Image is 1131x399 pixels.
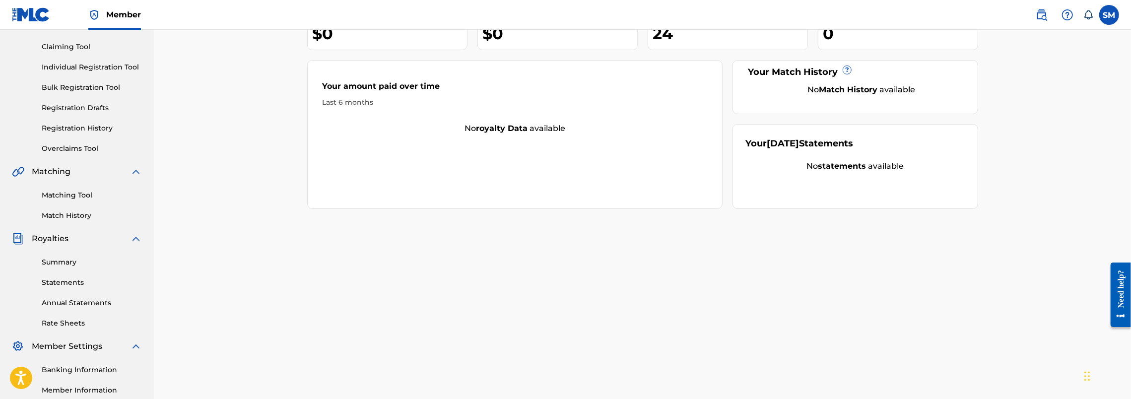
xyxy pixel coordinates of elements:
a: Summary [42,257,142,267]
img: search [1036,9,1048,21]
strong: statements [818,161,866,171]
span: Matching [32,166,70,178]
div: No available [308,123,723,134]
img: help [1062,9,1073,21]
div: No available [758,84,965,96]
a: Member Information [42,385,142,396]
a: Public Search [1032,5,1052,25]
img: expand [130,233,142,245]
div: Your amount paid over time [323,80,708,97]
img: Top Rightsholder [88,9,100,21]
div: 24 [653,22,807,45]
div: Help [1058,5,1077,25]
img: MLC Logo [12,7,50,22]
div: 0 [823,22,978,45]
img: Royalties [12,233,24,245]
a: Bulk Registration Tool [42,82,142,93]
div: Last 6 months [323,97,708,108]
a: Claiming Tool [42,42,142,52]
a: Matching Tool [42,190,142,200]
a: Banking Information [42,365,142,375]
a: Annual Statements [42,298,142,308]
iframe: Chat Widget [1081,351,1131,399]
strong: Match History [819,85,877,94]
span: Member Settings [32,340,102,352]
span: Royalties [32,233,68,245]
a: Match History [42,210,142,221]
a: Registration Drafts [42,103,142,113]
strong: royalty data [476,124,528,133]
div: $0 [483,22,637,45]
span: [DATE] [767,138,799,149]
a: Rate Sheets [42,318,142,329]
div: $0 [313,22,467,45]
img: expand [130,166,142,178]
div: Notifications [1083,10,1093,20]
img: Member Settings [12,340,24,352]
div: Your Match History [745,66,965,79]
a: Registration History [42,123,142,133]
div: User Menu [1099,5,1119,25]
span: Member [106,9,141,20]
span: ? [843,66,851,74]
a: Overclaims Tool [42,143,142,154]
img: Matching [12,166,24,178]
a: Individual Registration Tool [42,62,142,72]
div: Drag [1084,361,1090,391]
img: expand [130,340,142,352]
div: No available [745,160,965,172]
a: Statements [42,277,142,288]
iframe: Resource Center [1103,255,1131,335]
div: Your Statements [745,137,853,150]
